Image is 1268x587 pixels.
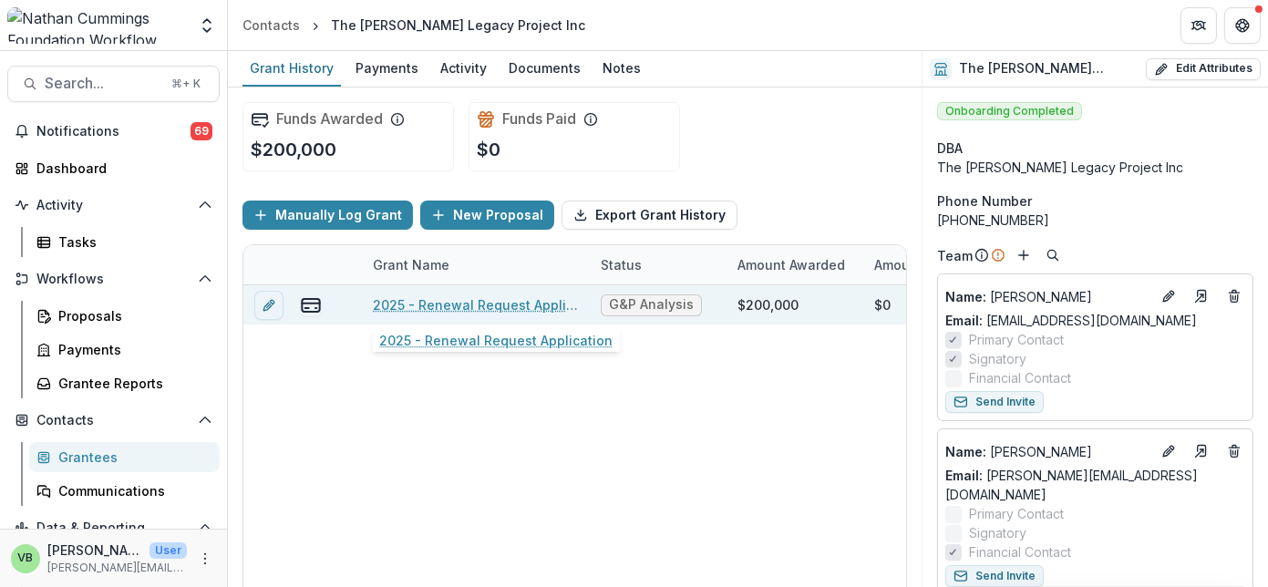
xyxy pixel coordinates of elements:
[874,255,954,274] p: Amount Paid
[737,295,799,314] div: $200,000
[937,191,1032,211] span: Phone Number
[7,7,187,44] img: Nathan Cummings Foundation Workflow Sandbox logo
[937,246,973,265] p: Team
[595,51,648,87] a: Notes
[18,552,34,564] div: Valerie Boucard
[45,75,160,92] span: Search...
[595,55,648,81] div: Notes
[945,391,1044,413] button: Send Invite
[945,442,1150,461] a: Name: [PERSON_NAME]
[562,201,737,230] button: Export Grant History
[945,442,1150,461] p: [PERSON_NAME]
[242,201,413,230] button: Manually Log Grant
[29,476,220,506] a: Communications
[969,330,1064,349] span: Primary Contact
[168,74,204,94] div: ⌘ + K
[945,311,1197,330] a: Email: [EMAIL_ADDRESS][DOMAIN_NAME]
[590,255,653,274] div: Status
[362,245,590,284] div: Grant Name
[36,272,191,287] span: Workflows
[242,15,300,35] div: Contacts
[191,122,212,140] span: 69
[501,51,588,87] a: Documents
[433,55,494,81] div: Activity
[1223,440,1245,462] button: Deletes
[254,291,283,320] button: edit
[937,102,1082,120] span: Onboarding Completed
[1042,244,1064,266] button: Search
[36,124,191,139] span: Notifications
[36,159,205,178] div: Dashboard
[590,245,727,284] div: Status
[1180,7,1217,44] button: Partners
[7,191,220,220] button: Open Activity
[727,245,863,284] div: Amount Awarded
[348,51,426,87] a: Payments
[58,448,205,467] div: Grantees
[727,255,856,274] div: Amount Awarded
[29,368,220,398] a: Grantee Reports
[937,211,1253,230] div: [PHONE_NUMBER]
[501,55,588,81] div: Documents
[29,442,220,472] a: Grantees
[242,51,341,87] a: Grant History
[502,110,576,128] h2: Funds Paid
[242,55,341,81] div: Grant History
[959,61,1139,77] h2: The [PERSON_NAME] Legacy Project Inc
[945,287,1150,306] p: [PERSON_NAME]
[420,201,554,230] button: New Proposal
[331,15,585,35] div: The [PERSON_NAME] Legacy Project Inc
[1158,285,1180,307] button: Edit
[276,110,383,128] h2: Funds Awarded
[58,481,205,500] div: Communications
[937,139,963,158] span: DBA
[1158,440,1180,462] button: Edit
[235,12,593,38] nav: breadcrumb
[874,295,891,314] div: $0
[945,565,1044,587] button: Send Invite
[433,51,494,87] a: Activity
[235,12,307,38] a: Contacts
[969,504,1064,523] span: Primary Contact
[251,136,336,163] p: $200,000
[7,406,220,435] button: Open Contacts
[863,245,1000,284] div: Amount Paid
[969,368,1071,387] span: Financial Contact
[609,297,694,313] span: G&P Analysis
[1187,282,1216,311] a: Go to contact
[58,306,205,325] div: Proposals
[7,264,220,293] button: Open Workflows
[362,255,460,274] div: Grant Name
[7,513,220,542] button: Open Data & Reporting
[1146,58,1261,80] button: Edit Attributes
[969,523,1026,542] span: Signatory
[945,289,986,304] span: Name :
[1013,244,1035,266] button: Add
[945,466,1245,504] a: Email: [PERSON_NAME][EMAIL_ADDRESS][DOMAIN_NAME]
[348,55,426,81] div: Payments
[945,444,986,459] span: Name :
[29,335,220,365] a: Payments
[47,560,187,576] p: [PERSON_NAME][EMAIL_ADDRESS][PERSON_NAME][DOMAIN_NAME]
[7,66,220,102] button: Search...
[373,295,579,314] a: 2025 - Renewal Request Application
[300,294,322,316] button: view-payments
[477,136,500,163] p: $0
[1187,437,1216,466] a: Go to contact
[194,7,220,44] button: Open entity switcher
[47,541,142,560] p: [PERSON_NAME]
[149,542,187,559] p: User
[945,287,1150,306] a: Name: [PERSON_NAME]
[36,520,191,536] span: Data & Reporting
[969,542,1071,561] span: Financial Contact
[29,301,220,331] a: Proposals
[7,117,220,146] button: Notifications69
[29,227,220,257] a: Tasks
[969,349,1026,368] span: Signatory
[945,468,983,483] span: Email:
[58,340,205,359] div: Payments
[937,158,1253,177] div: The [PERSON_NAME] Legacy Project Inc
